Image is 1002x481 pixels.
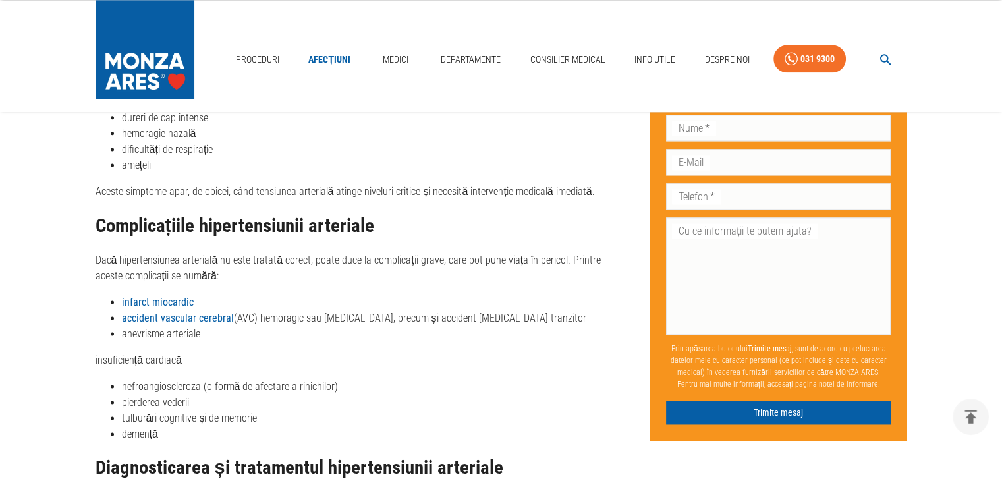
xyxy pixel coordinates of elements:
button: delete [953,399,989,435]
a: Consilier Medical [524,46,610,73]
li: demență [122,426,630,442]
a: Medici [374,46,416,73]
li: (AVC) hemoragic sau [MEDICAL_DATA], precum și accident [MEDICAL_DATA] tranzitor [122,310,630,326]
a: Info Utile [629,46,681,73]
p: Aceste simptome apar, de obicei, când tensiunea arterială atinge niveluri critice și necesită int... [96,184,630,200]
li: dificultăți de respirație [122,142,630,157]
div: 031 9300 [800,51,835,67]
a: Departamente [435,46,506,73]
a: infarct miocardic [122,296,194,308]
h2: Complicațiile hipertensiunii arteriale [96,215,630,237]
p: insuficiență cardiacă [96,353,630,368]
b: Trimite mesaj [748,344,792,353]
a: accident vascular cerebral [122,312,234,324]
h2: Diagnosticarea și tratamentul hipertensiunii arteriale [96,457,630,478]
p: Dacă hipertensiunea arterială nu este tratată corect, poate duce la complicații grave, care pot p... [96,252,630,284]
li: dureri de cap intense [122,110,630,126]
button: Trimite mesaj [666,401,891,425]
li: tulburări cognitive și de memorie [122,410,630,426]
a: Despre Noi [699,46,754,73]
a: Afecțiuni [303,46,356,73]
a: 031 9300 [773,45,846,73]
li: pierderea vederii [122,395,630,410]
p: Prin apăsarea butonului , sunt de acord cu prelucrarea datelor mele cu caracter personal (ce pot ... [666,337,891,395]
li: hemoragie nazală [122,126,630,142]
li: nefroangioscleroza (o formă de afectare a rinichilor) [122,379,630,395]
li: anevrisme arteriale [122,326,630,342]
li: amețeli [122,157,630,173]
a: Proceduri [231,46,285,73]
